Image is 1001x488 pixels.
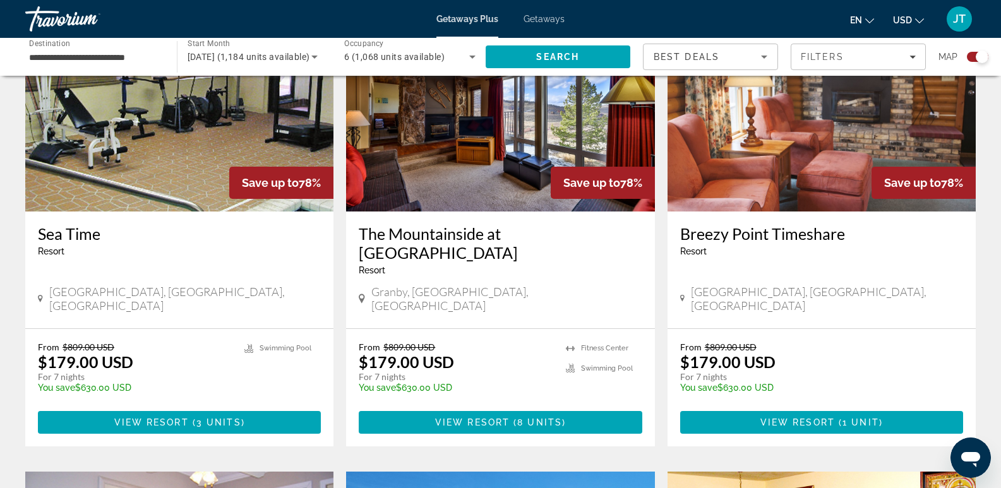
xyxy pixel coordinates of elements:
[189,417,245,427] span: ( )
[38,411,321,434] button: View Resort(3 units)
[188,39,230,48] span: Start Month
[359,383,396,393] span: You save
[25,9,333,211] img: Sea Time
[536,52,579,62] span: Search
[229,167,333,199] div: 78%
[760,417,835,427] span: View Resort
[654,49,767,64] mat-select: Sort by
[510,417,566,427] span: ( )
[38,371,232,383] p: For 7 nights
[359,352,454,371] p: $179.00 USD
[884,176,941,189] span: Save up to
[791,44,926,70] button: Filters
[680,342,702,352] span: From
[196,417,241,427] span: 3 units
[242,176,299,189] span: Save up to
[29,39,70,47] span: Destination
[38,352,133,371] p: $179.00 USD
[893,11,924,29] button: Change currency
[38,342,59,352] span: From
[359,224,642,262] a: The Mountainside at [GEOGRAPHIC_DATA]
[359,342,380,352] span: From
[680,371,950,383] p: For 7 nights
[835,417,883,427] span: ( )
[344,39,384,48] span: Occupancy
[680,224,963,243] a: Breezy Point Timeshare
[680,383,717,393] span: You save
[524,14,565,24] a: Getaways
[38,383,232,393] p: $630.00 USD
[872,167,976,199] div: 78%
[359,411,642,434] button: View Resort(8 units)
[563,176,620,189] span: Save up to
[950,437,991,478] iframe: Button to launch messaging window
[25,3,152,35] a: Travorium
[801,52,844,62] span: Filters
[38,246,64,256] span: Resort
[953,13,966,25] span: JT
[49,285,321,312] span: [GEOGRAPHIC_DATA], [GEOGRAPHIC_DATA], [GEOGRAPHIC_DATA]
[359,371,553,383] p: For 7 nights
[371,285,642,312] span: Granby, [GEOGRAPHIC_DATA], [GEOGRAPHIC_DATA]
[938,48,957,66] span: Map
[705,342,757,352] span: $809.00 USD
[551,167,655,199] div: 78%
[893,15,912,25] span: USD
[359,383,553,393] p: $630.00 USD
[38,383,75,393] span: You save
[344,52,445,62] span: 6 (1,068 units available)
[38,224,321,243] a: Sea Time
[359,265,385,275] span: Resort
[680,383,950,393] p: $630.00 USD
[436,14,498,24] a: Getaways Plus
[346,9,654,211] img: The Mountainside at SilverCreek
[435,417,510,427] span: View Resort
[668,9,976,211] img: Breezy Point Timeshare
[517,417,562,427] span: 8 units
[850,11,874,29] button: Change language
[114,417,189,427] span: View Resort
[691,285,963,312] span: [GEOGRAPHIC_DATA], [GEOGRAPHIC_DATA], [GEOGRAPHIC_DATA]
[63,342,114,352] span: $809.00 USD
[29,50,160,65] input: Select destination
[850,15,862,25] span: en
[383,342,435,352] span: $809.00 USD
[581,364,633,372] span: Swimming Pool
[680,411,963,434] button: View Resort(1 unit)
[581,344,628,352] span: Fitness Center
[654,52,719,62] span: Best Deals
[943,6,976,32] button: User Menu
[680,246,707,256] span: Resort
[188,52,310,62] span: [DATE] (1,184 units available)
[680,352,776,371] p: $179.00 USD
[260,344,311,352] span: Swimming Pool
[486,45,631,68] button: Search
[842,417,879,427] span: 1 unit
